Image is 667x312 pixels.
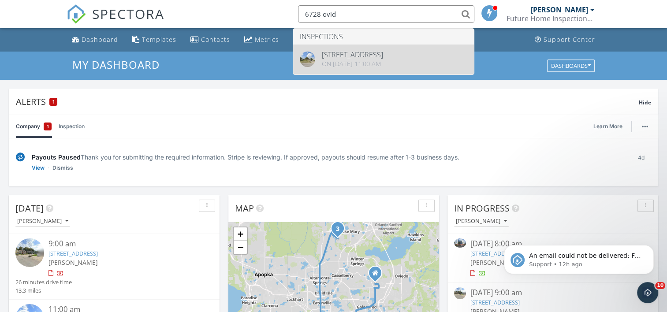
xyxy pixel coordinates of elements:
div: [DATE] 9:00 am [470,287,635,298]
span: SPECTORA [92,4,164,23]
div: [PERSON_NAME] [17,218,68,224]
a: Metrics [241,32,283,48]
a: SPECTORA [67,12,164,30]
input: Search everything... [298,5,474,23]
a: [STREET_ADDRESS] [470,298,520,306]
a: Dashboard [68,32,122,48]
a: Inspection [59,115,85,138]
img: 9090077%2Fcover_photos%2FJ8pieeKjTKWRaxYCIBTY%2Fsmall.jpeg [454,238,466,247]
a: Templates [129,32,180,48]
div: 9:00 am [48,238,197,249]
button: [PERSON_NAME] [454,215,509,227]
div: [STREET_ADDRESS] [322,51,383,58]
a: View [32,163,45,172]
a: Contacts [187,32,234,48]
div: [DATE] 8:00 am [470,238,635,249]
div: 4d [631,152,651,172]
li: Inspections [293,29,474,45]
div: On [DATE] 11:00 am [322,60,383,67]
span: Map [235,202,254,214]
div: [PERSON_NAME] [456,218,507,224]
a: [STREET_ADDRESS] On [DATE] 11:00 am [293,45,474,74]
span: 10 [655,282,665,289]
iframe: Intercom live chat [637,282,658,303]
a: Automations (Basic) [290,32,349,48]
a: Zoom out [234,241,247,254]
a: Learn More [593,122,628,131]
span: In Progress [454,202,510,214]
div: 441 Lakeshore Dr, Lake Mary, FL 32746 [338,228,343,234]
span: My Dashboard [72,57,160,72]
img: The Best Home Inspection Software - Spectora [67,4,86,24]
i: 3 [336,226,339,232]
a: [DATE] 8:00 am [STREET_ADDRESS] [PERSON_NAME] [454,238,652,278]
div: Metrics [255,35,279,44]
span: Payouts Paused [32,153,81,161]
iframe: Intercom notifications message [491,227,667,288]
div: Thank you for submitting the required information. Stripe is reviewing. If approved, payouts shou... [32,152,624,162]
img: ellipsis-632cfdd7c38ec3a7d453.svg [642,126,648,127]
button: Dashboards [547,59,595,72]
span: [PERSON_NAME] [470,258,520,267]
div: 26 minutes drive time [15,278,72,286]
img: under-review-2fe708636b114a7f4b8d.svg [16,152,25,162]
span: 1 [47,122,49,131]
div: Contacts [201,35,230,44]
span: 1 [52,99,55,105]
span: Hide [639,99,651,106]
a: Dismiss [52,163,73,172]
button: [PERSON_NAME] [15,215,70,227]
a: 9:00 am [STREET_ADDRESS] [PERSON_NAME] 26 minutes drive time 13.3 miles [15,238,213,295]
div: Future Home Inspections Inc [507,14,595,23]
a: Zoom in [234,227,247,241]
span: [PERSON_NAME] [48,258,98,267]
div: Dashboard [82,35,118,44]
div: Dashboards [551,63,591,69]
a: Company [16,115,52,138]
a: [STREET_ADDRESS] [470,249,520,257]
img: streetview [300,52,315,67]
div: Templates [142,35,176,44]
img: streetview [454,287,466,299]
a: [STREET_ADDRESS] [48,249,98,257]
div: Support Center [544,35,595,44]
span: [DATE] [15,202,44,214]
div: Alerts [16,96,639,108]
div: 13.3 miles [15,286,72,295]
div: [PERSON_NAME] [531,5,588,14]
img: streetview [15,238,44,267]
div: 1248 Rising Sun Boulevard, Winter Springs FL 32708 [375,273,380,278]
a: Support Center [531,32,599,48]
